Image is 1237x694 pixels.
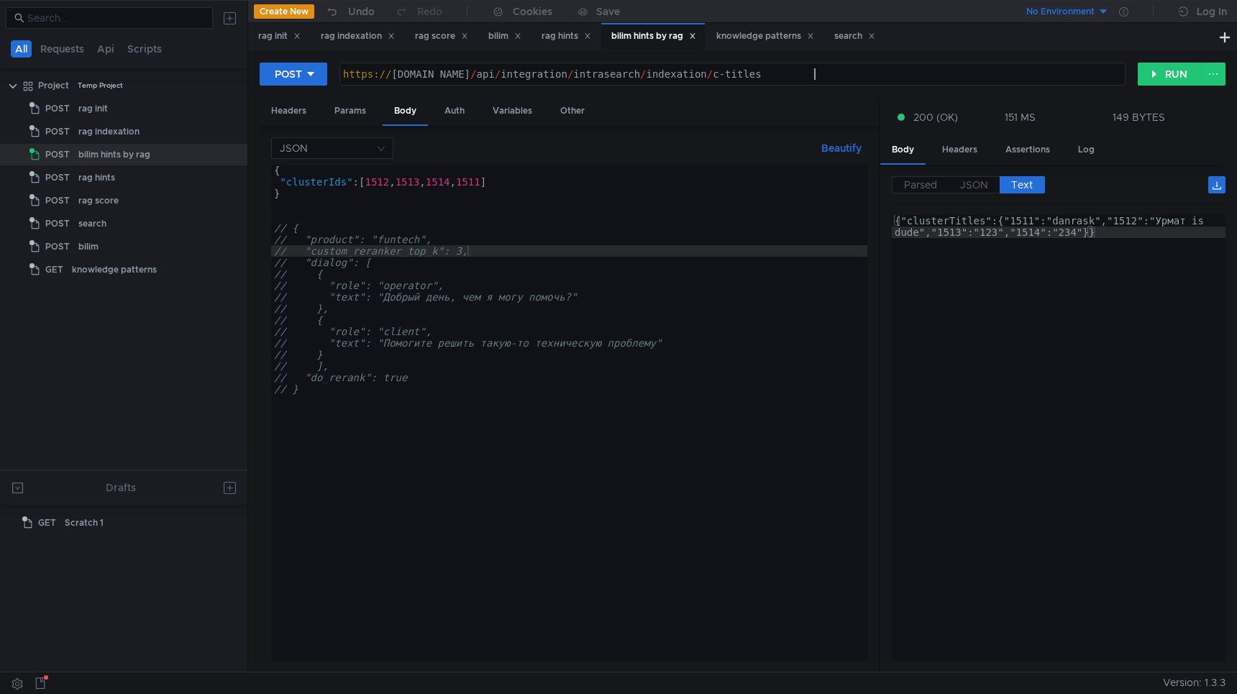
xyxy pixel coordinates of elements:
[385,1,452,22] button: Redo
[78,144,150,165] div: bilim hints by rag
[254,4,314,19] button: Create New
[123,40,166,58] button: Scripts
[93,40,119,58] button: Api
[260,98,318,124] div: Headers
[611,29,696,44] div: bilim hints by rag
[11,40,32,58] button: All
[45,167,70,188] span: POST
[45,121,70,142] span: POST
[716,29,814,44] div: knowledge patterns
[960,178,988,191] span: JSON
[38,512,56,534] span: GET
[45,213,70,234] span: POST
[1138,63,1202,86] button: RUN
[549,98,596,124] div: Other
[904,178,937,191] span: Parsed
[415,29,468,44] div: rag score
[258,29,301,44] div: rag init
[488,29,521,44] div: bilim
[481,98,544,124] div: Variables
[78,75,123,96] div: Temp Project
[78,98,108,119] div: rag init
[834,29,875,44] div: search
[596,6,620,17] div: Save
[1113,111,1165,124] div: 149 BYTES
[38,75,69,96] div: Project
[1005,111,1036,124] div: 151 MS
[45,190,70,211] span: POST
[323,98,378,124] div: Params
[994,137,1062,163] div: Assertions
[1026,5,1095,19] div: No Environment
[36,40,88,58] button: Requests
[880,137,926,165] div: Body
[78,236,99,257] div: bilim
[45,98,70,119] span: POST
[72,259,157,280] div: knowledge patterns
[106,479,136,496] div: Drafts
[417,3,442,20] div: Redo
[1163,672,1225,693] span: Version: 1.3.3
[27,10,204,26] input: Search...
[45,236,70,257] span: POST
[513,3,552,20] div: Cookies
[260,63,327,86] button: POST
[433,98,476,124] div: Auth
[314,1,385,22] button: Undo
[78,121,140,142] div: rag indexation
[348,3,375,20] div: Undo
[45,259,63,280] span: GET
[383,98,428,126] div: Body
[1067,137,1106,163] div: Log
[78,213,106,234] div: search
[78,190,119,211] div: rag score
[542,29,591,44] div: rag hints
[1197,3,1227,20] div: Log In
[321,29,395,44] div: rag indexation
[1011,178,1033,191] span: Text
[913,109,958,125] span: 200 (OK)
[275,66,302,82] div: POST
[78,167,115,188] div: rag hints
[65,512,104,534] div: Scratch 1
[931,137,989,163] div: Headers
[816,140,867,157] button: Beautify
[45,144,70,165] span: POST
